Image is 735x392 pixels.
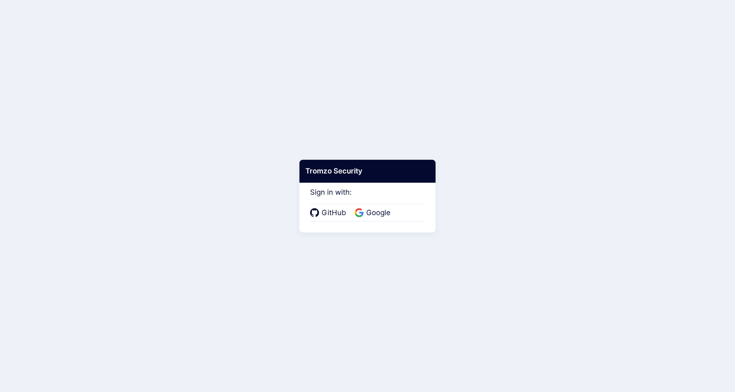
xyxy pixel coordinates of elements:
span: Google [364,207,393,219]
a: GitHub [310,207,349,219]
a: Google [355,207,393,219]
div: Sign in with: [310,176,425,222]
div: Tromzo Security [299,160,436,183]
span: GitHub [319,207,349,219]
